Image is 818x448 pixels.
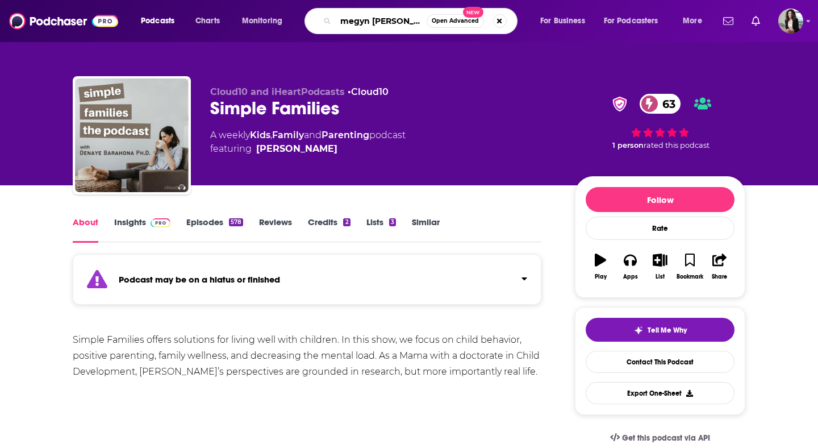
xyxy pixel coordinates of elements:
[778,9,803,34] img: User Profile
[114,217,170,243] a: InsightsPodchaser Pro
[612,141,644,150] span: 1 person
[586,318,734,342] button: tell me why sparkleTell Me Why
[615,246,645,287] button: Apps
[705,246,734,287] button: Share
[604,13,658,29] span: For Podcasters
[586,246,615,287] button: Play
[778,9,803,34] button: Show profile menu
[304,130,322,140] span: and
[133,12,189,30] button: open menu
[73,261,541,305] section: Click to expand status details
[675,12,716,30] button: open menu
[712,273,727,280] div: Share
[315,8,528,34] div: Search podcasts, credits, & more...
[9,10,118,32] img: Podchaser - Follow, Share and Rate Podcasts
[141,13,174,29] span: Podcasts
[210,142,406,156] span: featuring
[336,12,427,30] input: Search podcasts, credits, & more...
[242,13,282,29] span: Monitoring
[412,217,440,243] a: Similar
[540,13,585,29] span: For Business
[677,273,703,280] div: Bookmark
[586,187,734,212] button: Follow
[645,246,675,287] button: List
[270,130,272,140] span: ,
[622,433,710,443] span: Get this podcast via API
[195,13,220,29] span: Charts
[322,130,369,140] a: Parenting
[427,14,484,28] button: Open AdvancedNew
[308,217,350,243] a: Credits2
[575,86,745,157] div: verified Badge63 1 personrated this podcast
[532,12,599,30] button: open menu
[586,382,734,404] button: Export One-Sheet
[73,332,541,380] div: Simple Families offers solutions for living well with children. In this show, we focus on child b...
[119,274,280,285] strong: Podcast may be on a hiatus or finished
[463,7,483,18] span: New
[256,142,337,156] a: Denaye Barahona
[75,78,189,192] img: Simple Families
[675,246,704,287] button: Bookmark
[259,217,292,243] a: Reviews
[272,130,304,140] a: Family
[210,86,345,97] span: Cloud10 and iHeartPodcasts
[651,94,681,114] span: 63
[719,11,738,31] a: Show notifications dropdown
[778,9,803,34] span: Logged in as ElizabethCole
[151,218,170,227] img: Podchaser Pro
[747,11,765,31] a: Show notifications dropdown
[623,273,638,280] div: Apps
[648,326,687,335] span: Tell Me Why
[432,18,479,24] span: Open Advanced
[634,326,643,335] img: tell me why sparkle
[73,217,98,243] a: About
[351,86,389,97] a: Cloud10
[596,12,675,30] button: open menu
[389,218,396,226] div: 3
[250,130,270,140] a: Kids
[210,128,406,156] div: A weekly podcast
[186,217,243,243] a: Episodes578
[656,273,665,280] div: List
[229,218,243,226] div: 578
[343,218,350,226] div: 2
[586,351,734,373] a: Contact This Podcast
[609,97,631,111] img: verified Badge
[683,13,702,29] span: More
[366,217,396,243] a: Lists3
[640,94,681,114] a: 63
[644,141,710,150] span: rated this podcast
[348,86,389,97] span: •
[595,273,607,280] div: Play
[188,12,227,30] a: Charts
[586,217,734,240] div: Rate
[234,12,297,30] button: open menu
